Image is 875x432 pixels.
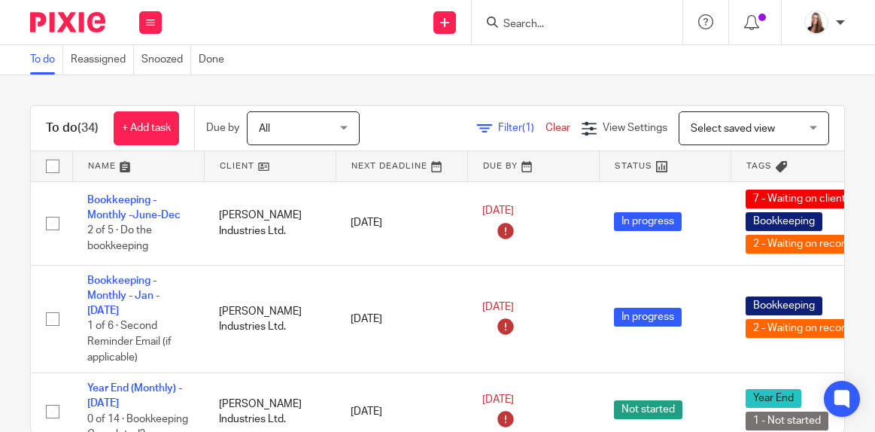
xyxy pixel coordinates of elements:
h1: To do [46,120,99,136]
span: Bookkeeping [746,212,822,231]
span: Filter [498,123,545,133]
td: [PERSON_NAME] Industries Ltd. [204,265,336,373]
span: (1) [522,123,534,133]
a: Clear [545,123,570,133]
a: To do [30,45,63,75]
span: In progress [614,308,682,327]
span: 2 of 5 · Do the bookkeeping [87,226,152,252]
span: 7 - Waiting on client [746,190,853,208]
span: 1 - Not started [746,412,828,430]
span: [DATE] [482,302,514,312]
a: Year End (Monthly) - [DATE] [87,383,182,409]
span: Tags [746,162,772,170]
span: View Settings [603,123,667,133]
img: Larissa-headshot-cropped.jpg [804,11,828,35]
td: [DATE] [336,181,467,265]
span: (34) [77,122,99,134]
span: Bookkeeping [746,297,822,315]
a: Snoozed [141,45,191,75]
span: [DATE] [482,394,514,405]
a: Done [199,45,232,75]
input: Search [502,18,637,32]
span: 2 - Waiting on records [746,235,864,254]
a: + Add task [114,111,179,145]
span: Select saved view [691,123,775,134]
span: Year End [746,389,801,408]
span: All [259,123,270,134]
a: Bookkeeping - Monthly -June-Dec [87,195,181,221]
td: [PERSON_NAME] Industries Ltd. [204,181,336,265]
a: Bookkeeping - Monthly - Jan - [DATE] [87,275,160,317]
span: [DATE] [482,205,514,216]
td: [DATE] [336,265,467,373]
span: 2 - Waiting on records [746,319,864,338]
span: Not started [614,400,682,419]
img: Pixie [30,12,105,32]
span: In progress [614,212,682,231]
span: 1 of 6 · Second Reminder Email (if applicable) [87,321,172,363]
a: Reassigned [71,45,134,75]
p: Due by [206,120,239,135]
